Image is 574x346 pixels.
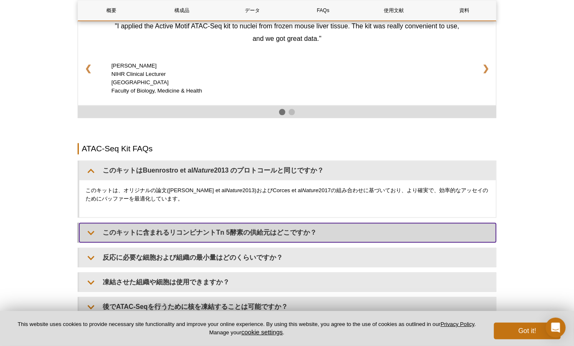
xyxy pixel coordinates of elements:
[290,0,356,20] a: FAQs
[149,0,215,20] a: 構成品
[193,167,214,174] em: Nature
[226,187,242,193] em: Nature
[78,0,144,20] a: 概要
[242,328,283,336] button: cookie settings
[302,187,319,193] em: Nature
[546,318,566,338] div: Open Intercom Messenger
[476,58,496,79] a: ❯
[13,321,480,336] p: This website uses cookies to provide necessary site functionality and improve your online experie...
[79,273,496,291] summary: 凍結させた組織や細胞は使用できますか？
[78,58,98,79] a: ❮
[219,0,286,20] a: データ
[79,297,496,316] summary: 後でATAC-Seqを行うために核を凍結することは可能ですか？
[431,0,498,20] a: 資料
[79,161,496,180] summary: このキットはBuenrostro et alNature2013 のプロトコールと同じですか？
[360,0,427,20] a: 使用文献
[115,23,459,42] q: "I applied the Active Motif ATAC-Seq kit to nuclei from frozen mouse liver tissue. The kit was re...
[494,323,561,339] button: Got it!
[79,223,496,242] summary: このキットに含まれるリコンビナントTn 5酵素の供給元はどこですか？
[86,186,490,203] p: このキットは、オリジナルの論文([PERSON_NAME] et al 2013)およびCorces et al 2017の組み合わせに基づいており、より確実で、効率的なアッセイのためにバッファ...
[78,143,496,154] h2: ATAC-Seq Kit FAQs
[111,62,463,95] p: [PERSON_NAME] NIHR Clinical Lecturer [GEOGRAPHIC_DATA] Faculty of Biology, Medicine & Health
[441,321,474,327] a: Privacy Policy
[79,248,496,267] summary: 反応に必要な細胞および組織の最小量はどのくらいですか？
